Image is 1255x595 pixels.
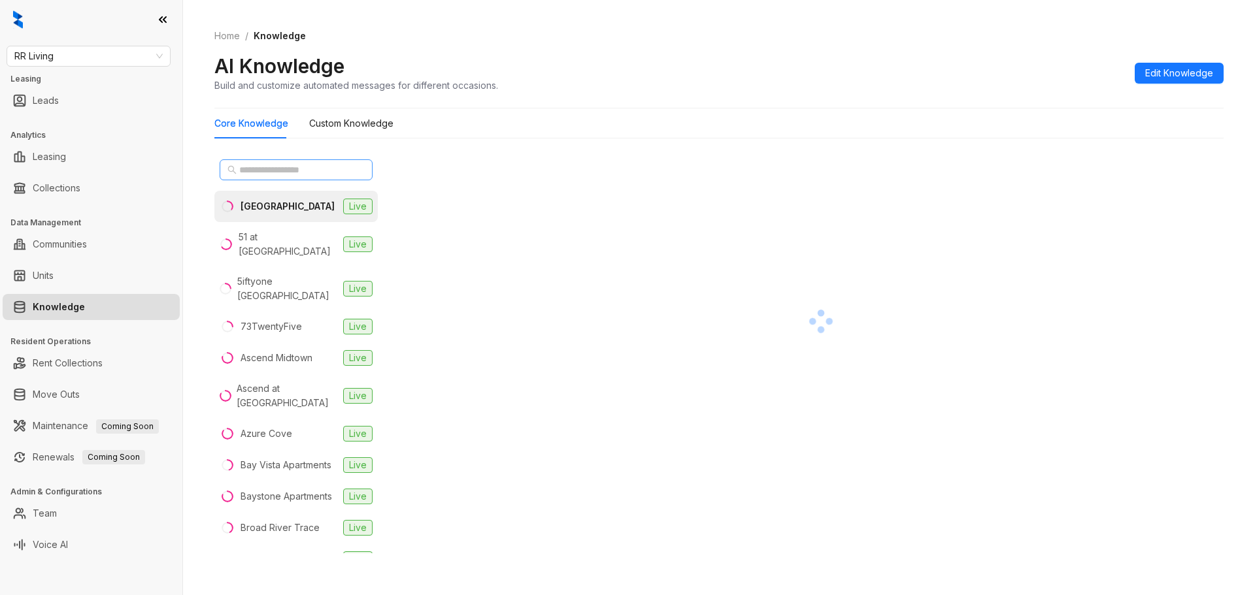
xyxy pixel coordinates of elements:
span: Knowledge [254,30,306,41]
span: Live [343,199,373,214]
a: Leasing [33,144,66,170]
h3: Resident Operations [10,336,182,347]
li: Team [3,500,180,526]
div: Bay Vista Apartments [241,458,331,472]
li: Collections [3,175,180,201]
span: Edit Knowledge [1145,66,1213,80]
a: Leads [33,88,59,114]
h3: Data Management [10,217,182,229]
h3: Leasing [10,73,182,85]
a: Move Outs [33,381,80,408]
div: Build and customize automated messages for different occasions. [214,78,498,92]
span: Live [343,350,373,366]
span: Live [343,388,373,404]
div: [GEOGRAPHIC_DATA] [241,552,333,566]
a: Knowledge [33,294,85,320]
div: [GEOGRAPHIC_DATA] [241,199,335,214]
div: 73TwentyFive [241,319,302,334]
a: Units [33,263,54,289]
span: Live [343,281,373,297]
span: Live [343,457,373,473]
li: Leasing [3,144,180,170]
h3: Analytics [10,129,182,141]
a: Communities [33,231,87,257]
span: Coming Soon [82,450,145,464]
h3: Admin & Configurations [10,486,182,498]
li: Move Outs [3,381,180,408]
li: Knowledge [3,294,180,320]
li: Communities [3,231,180,257]
div: Ascend Midtown [241,351,312,365]
a: Voice AI [33,532,68,558]
span: Live [343,426,373,442]
a: Rent Collections [33,350,103,376]
li: Voice AI [3,532,180,558]
button: Edit Knowledge [1135,63,1224,84]
li: Units [3,263,180,289]
span: Live [343,489,373,504]
div: Ascend at [GEOGRAPHIC_DATA] [237,381,338,410]
span: Live [343,236,373,252]
span: Live [343,319,373,334]
div: Baystone Apartments [241,489,332,504]
a: Collections [33,175,80,201]
span: RR Living [14,46,163,66]
li: / [245,29,248,43]
div: Custom Knowledge [309,116,393,131]
div: Azure Cove [241,426,292,441]
a: RenewalsComing Soon [33,444,145,470]
li: Rent Collections [3,350,180,376]
li: Renewals [3,444,180,470]
img: logo [13,10,23,29]
span: Coming Soon [96,419,159,434]
span: search [227,165,237,174]
a: Team [33,500,57,526]
li: Maintenance [3,413,180,439]
h2: AI Knowledge [214,54,344,78]
span: Live [343,551,373,567]
a: Home [212,29,243,43]
span: Live [343,520,373,536]
div: Core Knowledge [214,116,288,131]
li: Leads [3,88,180,114]
div: 5iftyone [GEOGRAPHIC_DATA] [237,274,338,303]
div: Broad River Trace [241,521,320,535]
div: 51 at [GEOGRAPHIC_DATA] [239,230,338,259]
